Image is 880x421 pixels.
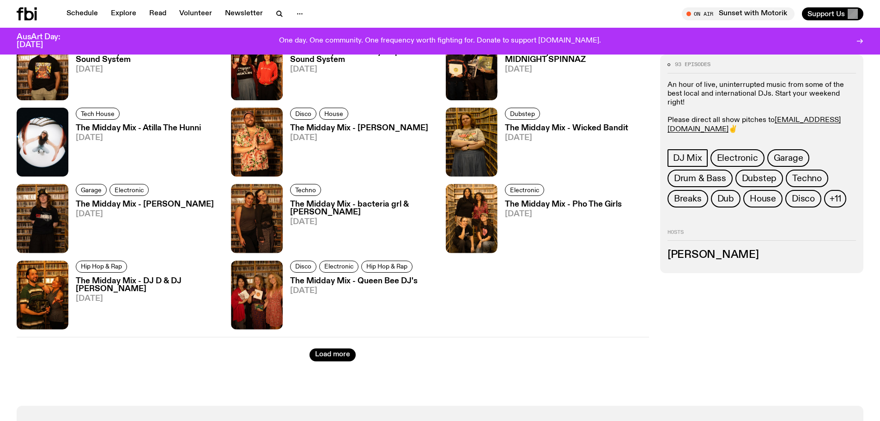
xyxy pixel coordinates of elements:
a: Hip Hop & Rap [76,261,127,273]
button: +11 [824,190,846,207]
a: Disco [290,261,316,273]
a: The Midday Mix - [PERSON_NAME][DATE] [283,124,428,177]
span: Electronic [324,263,353,270]
span: Electronic [510,187,539,194]
a: Electronic [710,149,765,167]
span: Breaks [674,194,702,204]
a: The Midday Mix - Wicked Bandit[DATE] [498,124,628,177]
a: Dubstep [735,170,783,187]
span: [DATE] [290,218,434,226]
span: Dubstep [742,173,777,183]
a: Hip Hop & Rap [361,261,413,273]
span: Disco [295,110,311,117]
a: The Midday Mix - [PERSON_NAME][DATE] [68,201,214,253]
button: On AirSunset with Motorik [682,7,795,20]
a: House [319,108,348,120]
h3: The Midday Mix - DJ D & DJ [PERSON_NAME] [76,277,220,293]
a: Garage [76,184,107,196]
span: Disco [295,263,311,270]
a: The Midday Mix - Pho The Girls[DATE] [498,201,622,253]
a: Dub [711,190,740,207]
span: [DATE] [505,210,622,218]
a: The Midday Mix - bacteria grl & [PERSON_NAME][DATE] [283,201,434,253]
a: The Midday Mix - MIDNIGHT SPINNAZ[DATE] [498,48,649,100]
span: Disco [792,194,815,204]
a: The Midday Mix - Tuff Tone Sound System[DATE] [68,48,220,100]
button: Support Us [802,7,863,20]
span: [DATE] [505,134,628,142]
span: Dubstep [510,110,535,117]
h3: The Midday Mix - MIDNIGHT SPINNAZ [505,48,649,64]
span: +11 [830,194,841,204]
span: [DATE] [505,66,649,73]
a: Drum & Bass [668,170,733,187]
span: [DATE] [290,287,418,295]
a: Schedule [61,7,103,20]
a: Newsletter [219,7,268,20]
span: House [324,110,343,117]
span: [DATE] [76,134,201,142]
a: Garage [767,149,810,167]
span: Electronic [115,187,144,194]
h3: The Midday Mix - Atilla The Hunni [76,124,201,132]
span: Dub [717,194,734,204]
span: DJ Mix [673,153,702,163]
a: Electronic [505,184,544,196]
h3: The Midday Mix - Queen Bee DJ's [290,277,418,285]
a: Tech House [76,108,120,120]
a: Dubstep [505,108,540,120]
h3: The Midday Mix - Wicked Bandit [505,124,628,132]
a: Electronic [109,184,149,196]
span: Garage [774,153,803,163]
h3: [PERSON_NAME] [668,250,856,260]
a: Electronic [319,261,358,273]
span: Electronic [717,153,758,163]
span: Tech House [81,110,115,117]
button: Load more [310,348,356,361]
a: Explore [105,7,142,20]
a: The Midday Mix - DJ D & DJ [PERSON_NAME][DATE] [68,277,220,329]
a: House [743,190,783,207]
span: Garage [81,187,102,194]
a: DJ Mix [668,149,708,167]
span: [DATE] [76,210,214,218]
span: [DATE] [76,295,220,303]
span: Hip Hop & Rap [81,263,122,270]
h2: Hosts [668,230,856,241]
h3: The Midday Mix - Honey Trap Sound System [290,48,434,64]
a: Disco [785,190,821,207]
a: The Midday Mix - Atilla The Hunni[DATE] [68,124,201,177]
a: Techno [290,184,321,196]
a: [EMAIL_ADDRESS][DOMAIN_NAME] [668,116,841,133]
h3: The Midday Mix - Pho The Girls [505,201,622,208]
a: Read [144,7,172,20]
span: Support Us [807,10,845,18]
span: Hip Hop & Rap [366,263,407,270]
h3: AusArt Day: [DATE] [17,33,76,49]
span: Drum & Bass [674,173,726,183]
span: Techno [792,173,822,183]
p: One day. One community. One frequency worth fighting for. Donate to support [DOMAIN_NAME]. [279,37,601,45]
span: 93 episodes [675,62,710,67]
span: [DATE] [76,66,220,73]
span: Techno [295,187,316,194]
span: House [750,194,776,204]
p: An hour of live, uninterrupted music from some of the best local and international DJs. Start you... [668,81,856,134]
a: The Midday Mix - Queen Bee DJ's[DATE] [283,277,418,329]
a: The Midday Mix - Honey Trap Sound System[DATE] [283,48,434,100]
h3: The Midday Mix - [PERSON_NAME] [290,124,428,132]
a: Volunteer [174,7,218,20]
a: Disco [290,108,316,120]
h3: The Midday Mix - bacteria grl & [PERSON_NAME] [290,201,434,216]
span: [DATE] [290,134,428,142]
a: Techno [786,170,828,187]
h3: The Midday Mix - [PERSON_NAME] [76,201,214,208]
a: Breaks [668,190,708,207]
span: [DATE] [290,66,434,73]
h3: The Midday Mix - Tuff Tone Sound System [76,48,220,64]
